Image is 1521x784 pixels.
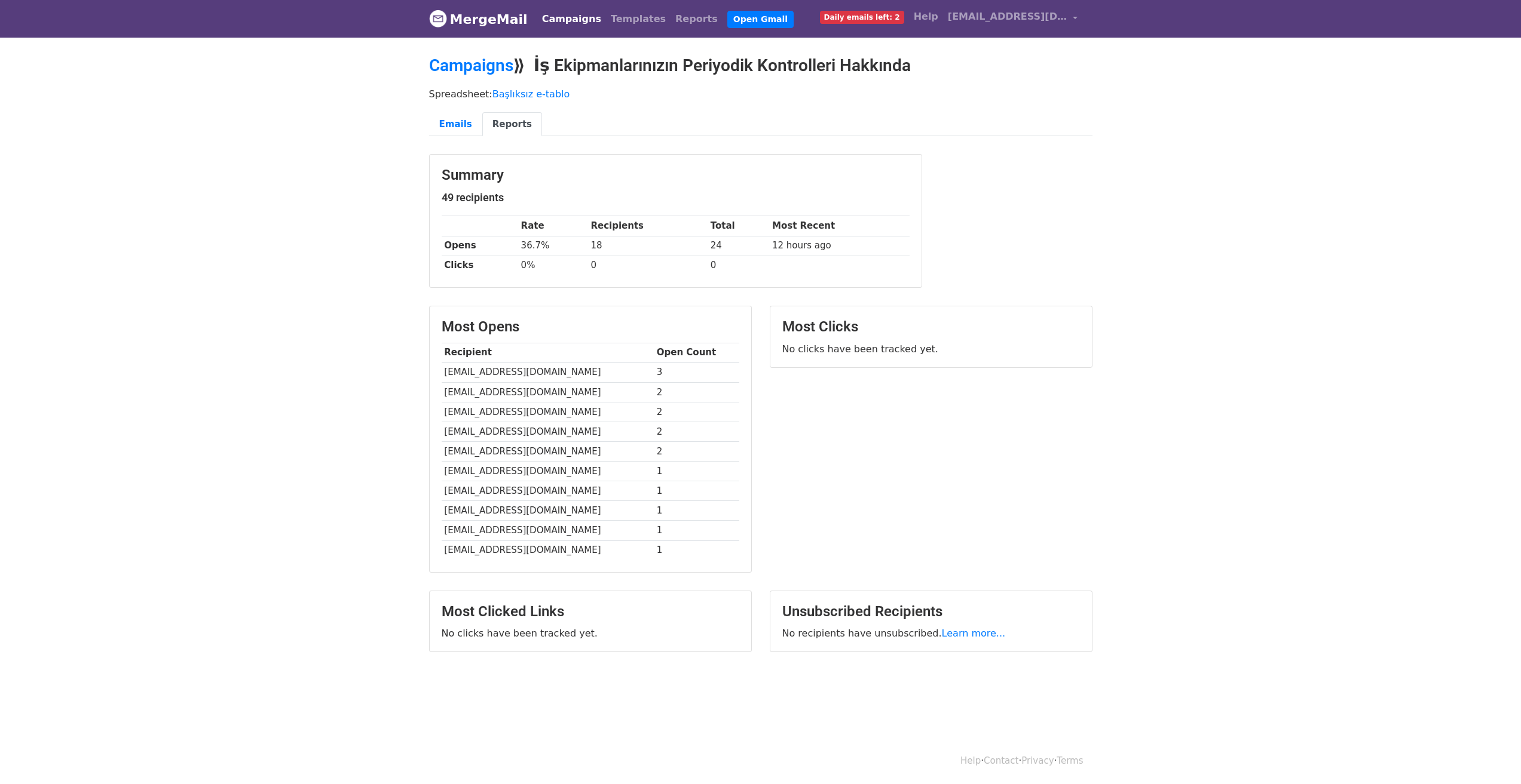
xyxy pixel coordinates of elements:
[654,343,739,362] th: Open Count
[518,236,588,256] td: 36.7%
[518,256,588,275] td: 0%
[442,318,739,336] h3: Most Opens
[782,627,1080,640] p: No recipients have unsubscribed.
[909,5,943,29] a: Help
[442,167,910,184] h3: Summary
[442,362,654,382] td: [EMAIL_ADDRESS][DOMAIN_NAME]
[1021,755,1054,766] a: Privacy
[815,5,909,29] a: Daily emails left: 2
[654,540,739,560] td: 1
[782,603,1080,620] h3: Unsubscribed Recipients
[442,236,518,256] th: Opens
[1057,755,1083,766] a: Terms
[942,628,1006,639] a: Learn more...
[588,236,708,256] td: 18
[654,462,739,481] td: 1
[708,216,769,236] th: Total
[429,56,513,75] a: Campaigns
[782,343,1080,355] p: No clicks have been tracked yet.
[769,236,909,256] td: 12 hours ago
[429,88,1092,100] p: Spreadsheet:
[654,362,739,382] td: 3
[654,481,739,501] td: 1
[442,256,518,275] th: Clicks
[429,112,482,137] a: Emails
[442,627,739,640] p: No clicks have been tracked yet.
[654,521,739,540] td: 1
[429,10,447,27] img: MergeMail logo
[429,56,1092,76] h2: ⟫ İş Ekipmanlarınızın Periyodik Kontrolleri Hakkında
[442,540,654,560] td: [EMAIL_ADDRESS][DOMAIN_NAME]
[727,11,794,28] a: Open Gmail
[588,216,708,236] th: Recipients
[606,7,671,31] a: Templates
[960,755,981,766] a: Help
[442,462,654,481] td: [EMAIL_ADDRESS][DOMAIN_NAME]
[654,501,739,521] td: 1
[492,88,570,100] a: Başlıksız e-tablo
[948,10,1067,24] span: [EMAIL_ADDRESS][DOMAIN_NAME]
[984,755,1018,766] a: Contact
[769,216,909,236] th: Most Recent
[654,382,739,402] td: 2
[820,11,904,24] span: Daily emails left: 2
[782,318,1080,336] h3: Most Clicks
[708,256,769,275] td: 0
[442,422,654,441] td: [EMAIL_ADDRESS][DOMAIN_NAME]
[518,216,588,236] th: Rate
[654,442,739,462] td: 2
[671,7,723,31] a: Reports
[442,481,654,501] td: [EMAIL_ADDRESS][DOMAIN_NAME]
[442,382,654,402] td: [EMAIL_ADDRESS][DOMAIN_NAME]
[442,501,654,521] td: [EMAIL_ADDRESS][DOMAIN_NAME]
[442,603,739,620] h3: Most Clicked Links
[442,191,910,204] h5: 49 recipients
[943,5,1083,33] a: [EMAIL_ADDRESS][DOMAIN_NAME]
[429,7,528,32] a: MergeMail
[482,112,542,137] a: Reports
[442,343,654,362] th: Recipient
[442,402,654,422] td: [EMAIL_ADDRESS][DOMAIN_NAME]
[537,7,606,31] a: Campaigns
[708,236,769,256] td: 24
[588,256,708,275] td: 0
[654,422,739,441] td: 2
[442,521,654,540] td: [EMAIL_ADDRESS][DOMAIN_NAME]
[442,442,654,462] td: [EMAIL_ADDRESS][DOMAIN_NAME]
[654,402,739,422] td: 2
